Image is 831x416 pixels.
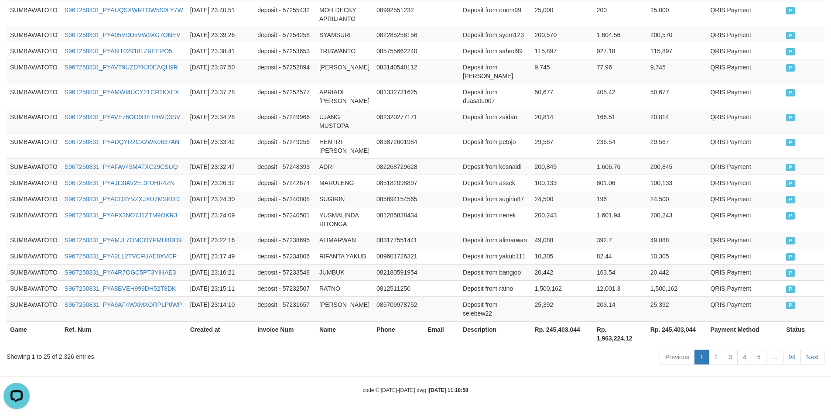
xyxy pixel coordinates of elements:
[647,2,707,27] td: 25,000
[593,134,647,158] td: 236.54
[187,175,254,191] td: [DATE] 23:26:32
[694,350,709,364] a: 1
[647,27,707,43] td: 200,570
[316,43,373,59] td: TRISWANTO
[459,191,531,207] td: Deposit from sugirin87
[373,280,424,296] td: 0812511250
[254,27,316,43] td: deposit - 57254258
[7,43,61,59] td: SUMBAWATOTO
[531,27,593,43] td: 200,570
[316,2,373,27] td: MOH DECKY APRILIANTO
[707,158,783,175] td: QRIS Payment
[424,321,459,346] th: Email
[373,158,424,175] td: 082268729628
[647,280,707,296] td: 1,500,162
[373,321,424,346] th: Phone
[316,27,373,43] td: SYAMSURI
[707,296,783,321] td: QRIS Payment
[373,59,424,84] td: 083140548112
[254,207,316,232] td: deposit - 57240501
[429,387,468,393] strong: [DATE] 11:18:58
[7,264,61,280] td: SUMBAWATOTO
[723,350,738,364] a: 3
[65,89,179,96] a: S96T250831_PYAMWI4UCY2TCR2KXEX
[786,302,795,309] span: PAID
[531,84,593,109] td: 50,677
[254,264,316,280] td: deposit - 57233548
[531,191,593,207] td: 24,500
[531,248,593,264] td: 10,305
[316,321,373,346] th: Name
[531,59,593,84] td: 9,745
[593,43,647,59] td: 927.18
[593,175,647,191] td: 801.06
[65,163,178,170] a: S96T250831_PYAFAV45MATXC29CSUQ
[660,350,694,364] a: Previous
[593,59,647,84] td: 77.96
[786,285,795,293] span: PAID
[593,207,647,232] td: 1,601.94
[61,321,187,346] th: Ref. Num
[459,321,531,346] th: Description
[786,164,795,171] span: PAID
[593,248,647,264] td: 82.44
[316,84,373,109] td: APRIADI [PERSON_NAME]
[187,191,254,207] td: [DATE] 23:24:30
[531,43,593,59] td: 115,897
[187,84,254,109] td: [DATE] 23:37:28
[254,232,316,248] td: deposit - 57238695
[593,296,647,321] td: 203.14
[187,43,254,59] td: [DATE] 23:38:41
[373,296,424,321] td: 085709978752
[7,321,61,346] th: Game
[254,109,316,134] td: deposit - 57249966
[531,134,593,158] td: 29,567
[254,43,316,59] td: deposit - 57253653
[531,2,593,27] td: 25,000
[786,89,795,96] span: PAID
[786,253,795,261] span: PAID
[786,32,795,39] span: PAID
[783,350,801,364] a: 94
[187,248,254,264] td: [DATE] 23:17:49
[786,196,795,203] span: PAID
[7,248,61,264] td: SUMBAWATOTO
[707,248,783,264] td: QRIS Payment
[187,59,254,84] td: [DATE] 23:37:50
[187,321,254,346] th: Created at
[707,191,783,207] td: QRIS Payment
[254,59,316,84] td: deposit - 57252894
[593,321,647,346] th: Rp. 1,963,224.12
[316,207,373,232] td: YUSMALINDA RITONGA
[187,158,254,175] td: [DATE] 23:32:47
[65,301,182,308] a: S96T250831_PYA9AF4WXMXORPLP0WP
[65,253,177,260] a: S96T250831_PYA2LL2TVCFUAE8XVCP
[459,175,531,191] td: Deposit from assek
[254,158,316,175] td: deposit - 57248393
[647,158,707,175] td: 200,845
[187,232,254,248] td: [DATE] 23:22:16
[766,350,783,364] a: …
[647,43,707,59] td: 115,897
[783,321,824,346] th: Status
[707,84,783,109] td: QRIS Payment
[593,191,647,207] td: 196
[7,175,61,191] td: SUMBAWATOTO
[531,321,593,346] th: Rp. 245,403,044
[254,296,316,321] td: deposit - 57231657
[786,64,795,72] span: PAID
[647,321,707,346] th: Rp. 245,403,044
[373,43,424,59] td: 085755662240
[7,109,61,134] td: SUMBAWATOTO
[786,139,795,146] span: PAID
[707,134,783,158] td: QRIS Payment
[254,280,316,296] td: deposit - 57232507
[254,2,316,27] td: deposit - 57255432
[65,7,183,14] a: S96T250831_PYAUQSXWRTOW5S0LY7W
[531,109,593,134] td: 20,814
[459,232,531,248] td: Deposit from alimarwan
[647,207,707,232] td: 200,243
[373,2,424,27] td: 08992551232
[531,232,593,248] td: 49,088
[800,350,824,364] a: Next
